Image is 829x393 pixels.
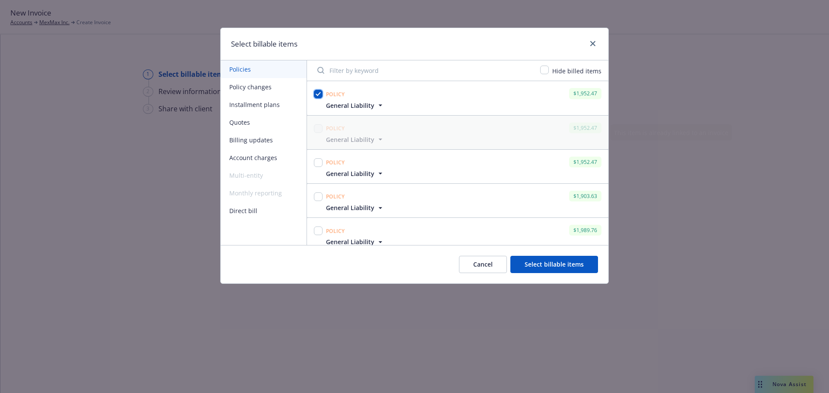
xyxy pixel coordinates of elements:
div: $1,903.63 [569,191,601,201]
button: General Liability [326,135,385,144]
div: $1,952.47 [569,157,601,167]
button: General Liability [326,203,385,212]
button: Policy changes [221,78,307,96]
button: Direct bill [221,202,307,220]
span: Policy [326,193,345,200]
button: Billing updates [221,131,307,149]
div: $1,952.47 [569,88,601,99]
span: Policy [326,227,345,235]
span: Hide billed items [552,67,601,75]
span: General Liability [326,169,374,178]
div: $1,989.76 [569,225,601,236]
span: Policy [326,159,345,166]
button: Cancel [459,256,507,273]
button: General Liability [326,169,385,178]
span: Monthly reporting [221,184,307,202]
span: Multi-entity [221,167,307,184]
button: Quotes [221,113,307,131]
a: close [588,38,598,49]
span: General Liability [326,101,374,110]
input: Filter by keyword [312,62,535,79]
button: Account charges [221,149,307,167]
span: Policy [326,125,345,132]
button: General Liability [326,101,385,110]
span: Policy [326,91,345,98]
h1: Select billable items [231,38,297,50]
button: Installment plans [221,96,307,113]
button: Select billable items [510,256,598,273]
button: General Liability [326,237,385,246]
span: General Liability [326,203,374,212]
div: $1,952.47 [569,123,601,133]
span: Policy$1,952.47General Liability [307,116,608,149]
span: General Liability [326,135,374,144]
span: General Liability [326,237,374,246]
button: Policies [221,60,307,78]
